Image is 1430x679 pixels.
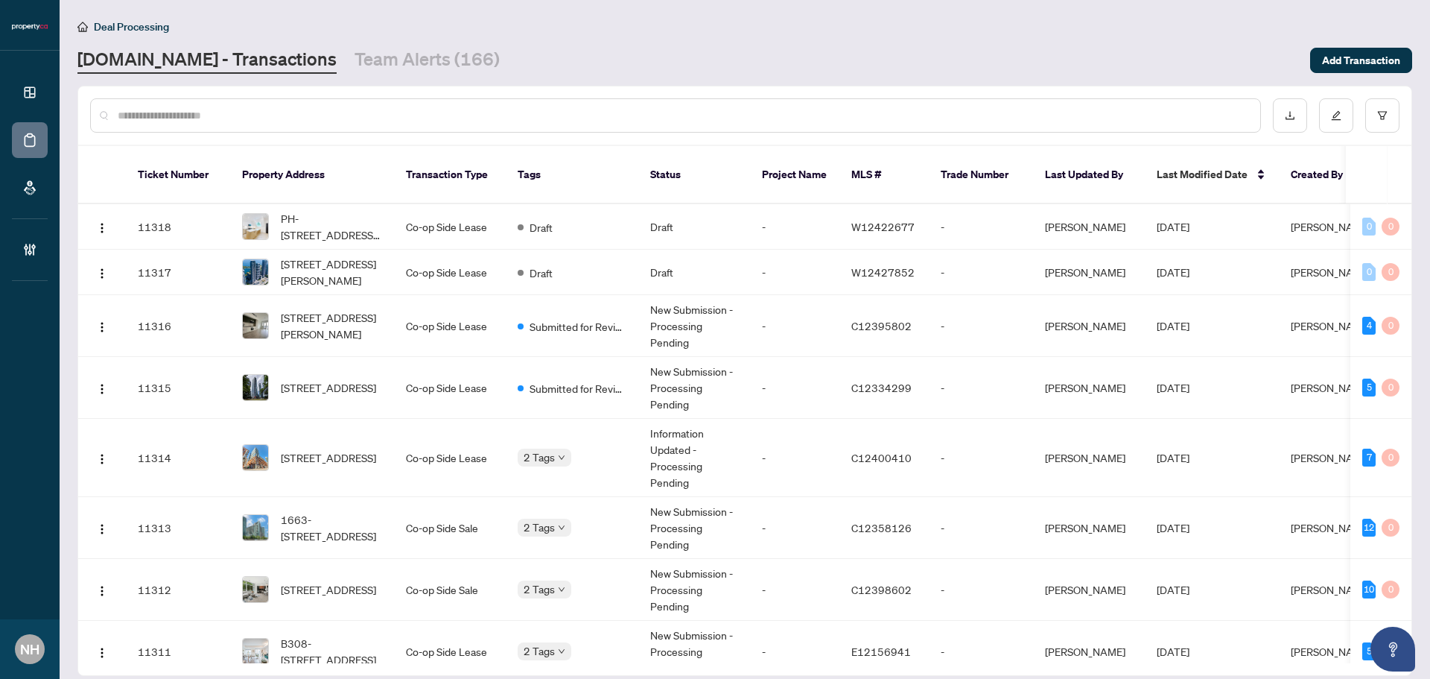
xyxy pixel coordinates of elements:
div: 5 [1362,642,1376,660]
td: [PERSON_NAME] [1033,419,1145,497]
td: 11315 [126,357,230,419]
img: thumbnail-img [243,577,268,602]
span: [PERSON_NAME] [1291,319,1371,332]
td: - [929,204,1033,250]
span: home [77,22,88,32]
span: [STREET_ADDRESS] [281,379,376,396]
span: [PERSON_NAME] [1291,451,1371,464]
button: Logo [90,446,114,470]
th: Ticket Number [126,146,230,204]
td: Co-op Side Lease [394,419,506,497]
span: [DATE] [1157,645,1189,658]
span: edit [1331,110,1341,121]
div: 4 [1362,317,1376,335]
img: Logo [96,321,108,333]
td: - [750,419,839,497]
span: Deal Processing [94,20,169,34]
span: download [1285,110,1295,121]
td: [PERSON_NAME] [1033,559,1145,621]
button: edit [1319,98,1353,133]
img: thumbnail-img [243,515,268,540]
td: Draft [638,250,750,295]
span: 2 Tags [524,519,555,536]
th: Created By [1279,146,1368,204]
td: 11317 [126,250,230,295]
button: Logo [90,639,114,663]
div: 5 [1362,379,1376,397]
th: Last Modified Date [1145,146,1279,204]
td: New Submission - Processing Pending [638,559,750,621]
td: - [929,497,1033,559]
span: [DATE] [1157,521,1189,534]
th: MLS # [839,146,929,204]
div: 0 [1362,263,1376,281]
th: Tags [506,146,638,204]
span: [DATE] [1157,220,1189,233]
span: [DATE] [1157,381,1189,394]
span: [PERSON_NAME] [1291,521,1371,534]
img: thumbnail-img [243,259,268,285]
span: C12334299 [851,381,912,394]
button: Logo [90,376,114,399]
div: 10 [1362,581,1376,599]
span: E12156941 [851,645,911,658]
span: down [558,648,565,655]
td: - [929,419,1033,497]
td: Co-op Side Lease [394,204,506,250]
span: Add Transaction [1322,48,1400,72]
td: Co-op Side Sale [394,559,506,621]
span: Draft [530,219,553,236]
div: 0 [1382,519,1399,537]
img: thumbnail-img [243,313,268,338]
button: download [1273,98,1307,133]
div: 0 [1382,218,1399,236]
span: NH [20,639,39,660]
span: [STREET_ADDRESS] [281,581,376,598]
td: - [750,497,839,559]
td: Information Updated - Processing Pending [638,419,750,497]
img: thumbnail-img [243,214,268,239]
td: New Submission - Processing Pending [638,357,750,419]
div: 0 [1382,581,1399,599]
td: - [929,250,1033,295]
img: thumbnail-img [243,639,268,664]
button: Logo [90,260,114,284]
td: [PERSON_NAME] [1033,295,1145,357]
span: down [558,524,565,531]
span: Draft [530,265,553,281]
div: 0 [1382,263,1399,281]
button: Logo [90,516,114,540]
div: 0 [1382,379,1399,397]
span: PH-[STREET_ADDRESS][PERSON_NAME] [281,210,382,243]
th: Property Address [230,146,394,204]
span: filter [1377,110,1388,121]
img: Logo [96,647,108,659]
img: Logo [96,523,108,535]
span: C12395802 [851,319,912,332]
td: - [750,559,839,621]
span: C12398602 [851,583,912,596]
div: 12 [1362,519,1376,537]
span: C12400410 [851,451,912,464]
span: W12427852 [851,265,915,279]
td: - [929,357,1033,419]
img: Logo [96,585,108,597]
img: logo [12,22,48,31]
td: 11312 [126,559,230,621]
td: Co-op Side Lease [394,250,506,295]
span: [STREET_ADDRESS][PERSON_NAME] [281,309,382,342]
img: thumbnail-img [243,375,268,400]
button: filter [1365,98,1399,133]
a: Team Alerts (166) [355,47,500,74]
span: W12422677 [851,220,915,233]
button: Logo [90,215,114,239]
td: - [929,295,1033,357]
div: 0 [1382,317,1399,335]
span: [PERSON_NAME] [1291,645,1371,658]
td: [PERSON_NAME] [1033,250,1145,295]
span: [PERSON_NAME] [1291,583,1371,596]
a: [DOMAIN_NAME] - Transactions [77,47,337,74]
td: New Submission - Processing Pending [638,295,750,357]
th: Trade Number [929,146,1033,204]
span: [DATE] [1157,319,1189,332]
